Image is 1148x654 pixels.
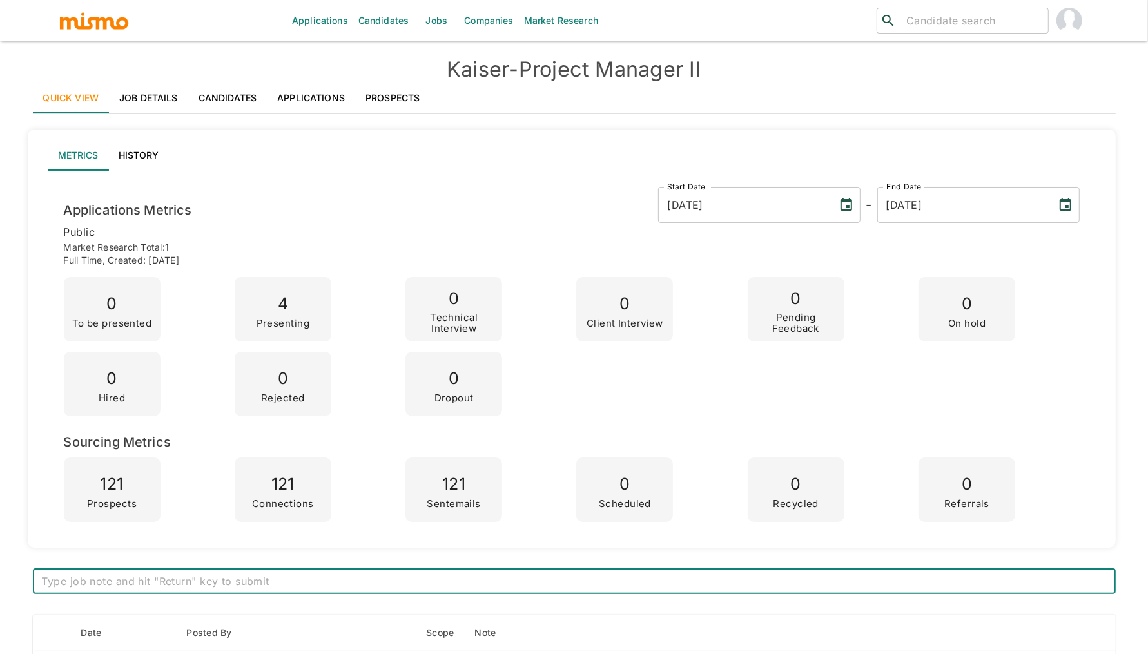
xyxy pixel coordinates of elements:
input: Candidate search [901,12,1043,30]
div: lab API tabs example [48,140,1095,171]
button: Metrics [48,140,109,171]
p: 0 [944,470,989,499]
h6: - [866,195,871,215]
p: 121 [427,470,480,499]
p: 0 [948,290,986,318]
p: 0 [99,365,125,393]
p: 0 [411,285,497,313]
p: 0 [587,290,663,318]
p: Market Research Total: 1 [64,241,1080,254]
button: Choose date, selected date is Sep 26, 2025 [833,192,859,218]
p: Client Interview [587,318,663,329]
label: End Date [886,181,921,192]
p: Sentemails [427,499,480,510]
p: 0 [72,290,152,318]
p: Connections [252,499,314,510]
h4: Kaiser - Project Manager II [33,57,1116,82]
p: 121 [87,470,137,499]
p: Technical Interview [411,313,497,334]
button: Choose date, selected date is Oct 8, 2025 [1053,192,1078,218]
p: Rejected [261,393,305,404]
p: To be presented [72,318,152,329]
a: Prospects [355,82,430,113]
th: Posted By [176,615,416,651]
a: Quick View [33,82,110,113]
p: 4 [257,290,309,318]
p: Pending Feedback [753,313,839,334]
p: Referrals [944,499,989,510]
input: MM/DD/YYYY [658,187,828,223]
h6: Sourcing Metrics [64,432,1080,452]
p: 121 [252,470,314,499]
img: Daniela Zito [1056,8,1082,34]
th: Date [71,615,177,651]
th: Note [464,615,1094,651]
th: Scope [416,615,464,651]
p: Dropout [434,393,474,404]
p: public [64,223,1080,241]
a: Job Details [109,82,188,113]
label: Start Date [667,181,706,192]
p: On hold [948,318,986,329]
p: Scheduled [599,499,651,510]
h6: Applications Metrics [64,200,192,220]
p: Hired [99,393,125,404]
p: Presenting [257,318,309,329]
p: Recycled [773,499,819,510]
button: History [109,140,170,171]
p: 0 [599,470,651,499]
a: Applications [267,82,355,113]
p: Full time , Created: [DATE] [64,254,1080,267]
input: MM/DD/YYYY [877,187,1047,223]
p: Prospects [87,499,137,510]
p: 0 [434,365,474,393]
img: logo [59,11,130,30]
p: 0 [261,365,305,393]
a: Candidates [188,82,268,113]
p: 0 [753,285,839,313]
p: 0 [773,470,819,499]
